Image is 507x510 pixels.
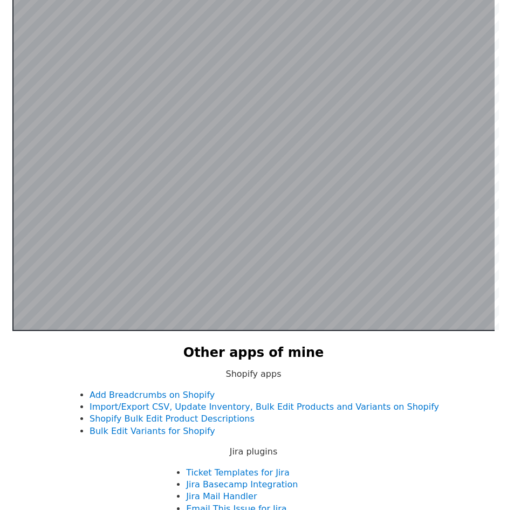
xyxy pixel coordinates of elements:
[90,402,439,412] a: Import/Export CSV, Update Inventory, Bulk Edit Products and Variants on Shopify
[186,467,289,478] a: Ticket Templates for Jira
[90,413,255,424] a: Shopify Bulk Edit Product Descriptions
[90,426,215,436] a: Bulk Edit Variants for Shopify
[90,390,215,400] a: Add Breadcrumbs on Shopify
[186,479,298,490] a: Jira Basecamp Integration
[186,491,257,501] a: Jira Mail Handler
[183,344,324,362] h2: Other apps of mine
